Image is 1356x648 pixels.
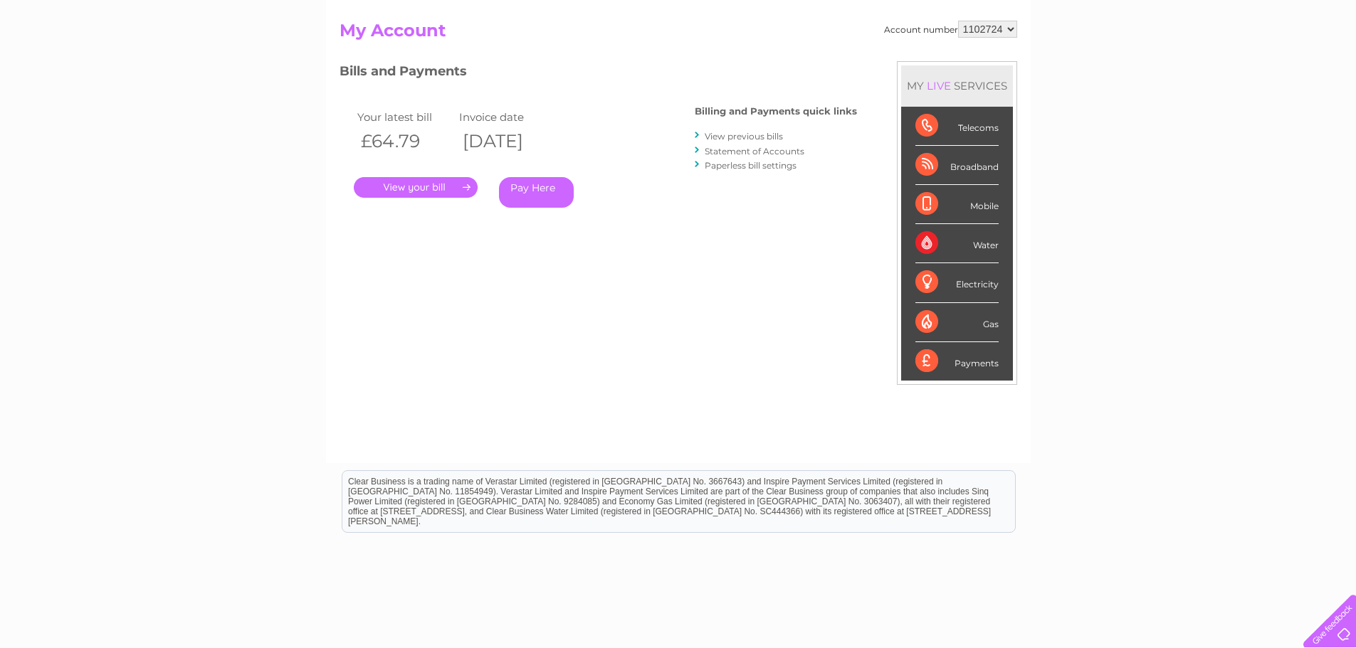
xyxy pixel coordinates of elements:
h2: My Account [340,21,1017,48]
a: 0333 014 3131 [1088,7,1186,25]
a: View previous bills [705,131,783,142]
h4: Billing and Payments quick links [695,106,857,117]
a: Statement of Accounts [705,146,804,156]
img: logo.png [48,37,120,80]
a: Water [1105,60,1132,71]
div: LIVE [924,79,954,92]
a: Telecoms [1181,60,1224,71]
a: Blog [1232,60,1253,71]
div: Mobile [915,185,999,224]
a: Pay Here [499,177,574,208]
a: . [354,177,478,198]
div: MY SERVICES [901,65,1013,106]
a: Log out [1309,60,1342,71]
div: Telecoms [915,107,999,146]
a: Paperless bill settings [705,160,797,171]
div: Clear Business is a trading name of Verastar Limited (registered in [GEOGRAPHIC_DATA] No. 3667643... [342,8,1015,69]
a: Contact [1261,60,1296,71]
div: Water [915,224,999,263]
div: Broadband [915,146,999,185]
h3: Bills and Payments [340,61,857,86]
a: Energy [1141,60,1172,71]
div: Payments [915,342,999,381]
th: [DATE] [456,127,558,156]
div: Gas [915,303,999,342]
td: Invoice date [456,107,558,127]
th: £64.79 [354,127,456,156]
td: Your latest bill [354,107,456,127]
div: Account number [884,21,1017,38]
div: Electricity [915,263,999,302]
